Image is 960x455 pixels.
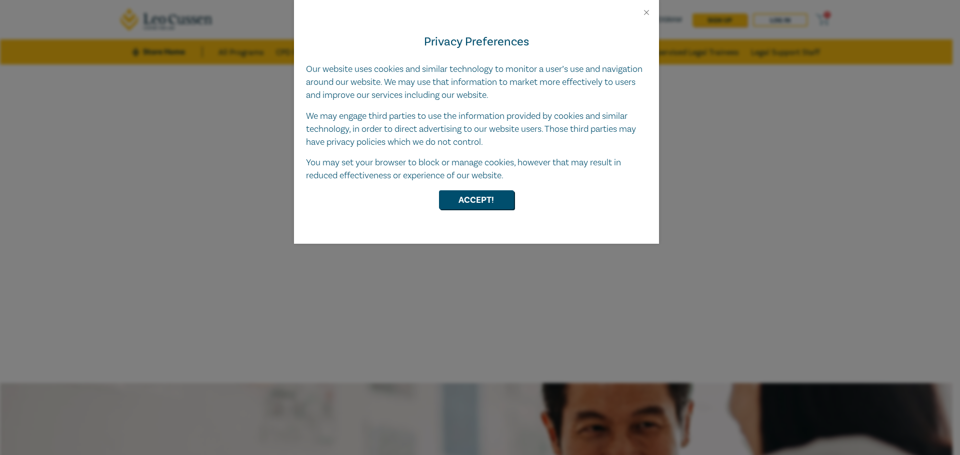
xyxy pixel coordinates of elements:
[306,110,647,149] p: We may engage third parties to use the information provided by cookies and similar technology, in...
[306,156,647,182] p: You may set your browser to block or manage cookies, however that may result in reduced effective...
[439,190,514,209] button: Accept!
[306,33,647,51] h4: Privacy Preferences
[306,63,647,102] p: Our website uses cookies and similar technology to monitor a user’s use and navigation around our...
[642,8,651,17] button: Close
